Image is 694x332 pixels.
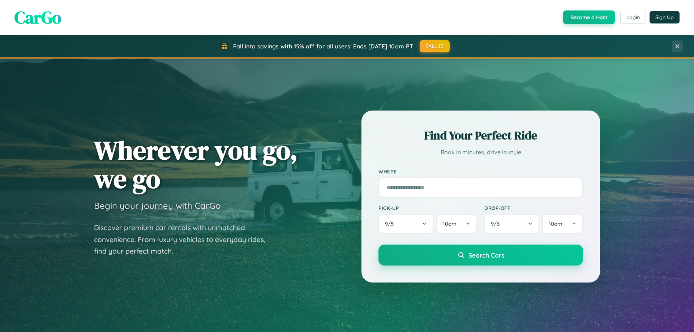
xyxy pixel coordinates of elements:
[378,128,583,143] h2: Find Your Perfect Ride
[468,251,504,259] span: Search Cars
[94,136,298,193] h1: Wherever you go, we go
[378,245,583,266] button: Search Cars
[620,11,646,24] button: Login
[484,214,539,234] button: 9/6
[443,220,457,227] span: 10am
[378,147,583,158] p: Book in minutes, drive in style
[650,11,680,23] button: Sign Up
[563,10,615,24] button: Become a Host
[549,220,562,227] span: 10am
[14,5,61,29] span: CarGo
[491,220,503,227] span: 9 / 6
[420,40,450,52] button: FALL15
[233,43,414,50] span: Fall into savings with 15% off for all users! Ends [DATE] 10am PT.
[378,214,433,234] button: 9/5
[385,220,397,227] span: 9 / 5
[484,205,583,211] label: Drop-off
[378,168,583,174] label: Where
[542,214,583,234] button: 10am
[436,214,477,234] button: 10am
[378,205,477,211] label: Pick-up
[94,222,275,257] p: Discover premium car rentals with unmatched convenience. From luxury vehicles to everyday rides, ...
[94,200,221,211] h3: Begin your journey with CarGo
